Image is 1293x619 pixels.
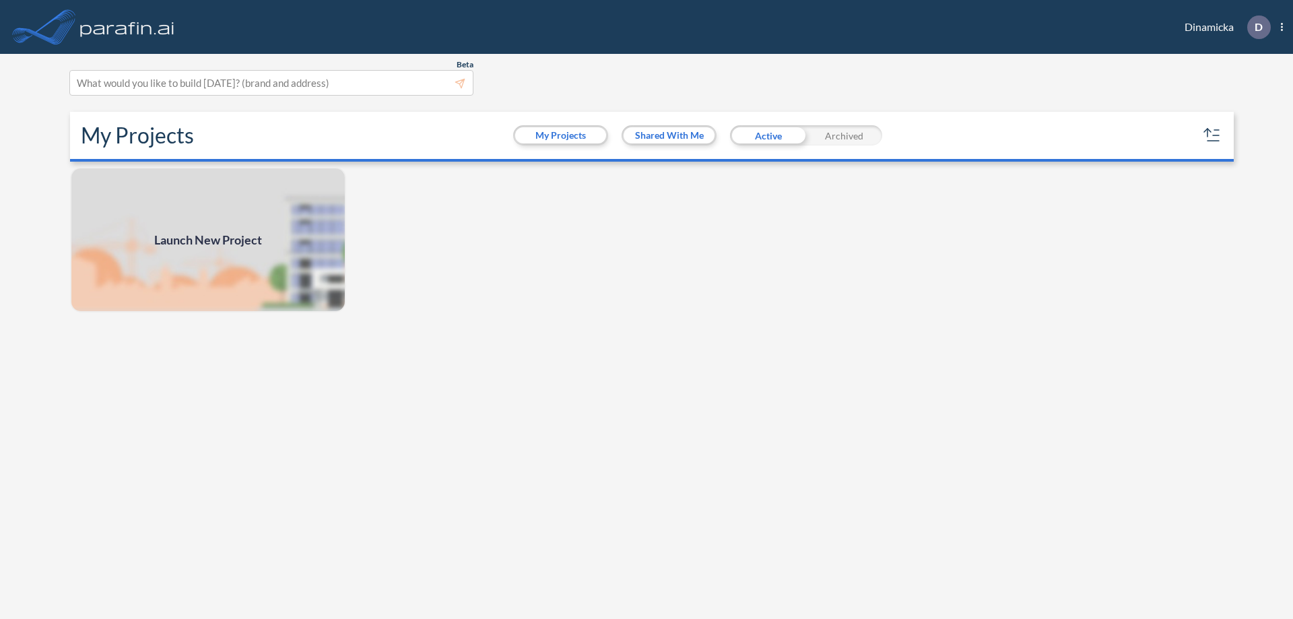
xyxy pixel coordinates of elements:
[806,125,882,145] div: Archived
[1255,21,1263,33] p: D
[77,13,177,40] img: logo
[624,127,715,143] button: Shared With Me
[70,167,346,313] img: add
[457,59,473,70] span: Beta
[730,125,806,145] div: Active
[70,167,346,313] a: Launch New Project
[1164,15,1283,39] div: Dinamicka
[1201,125,1223,146] button: sort
[154,231,262,249] span: Launch New Project
[515,127,606,143] button: My Projects
[81,123,194,148] h2: My Projects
